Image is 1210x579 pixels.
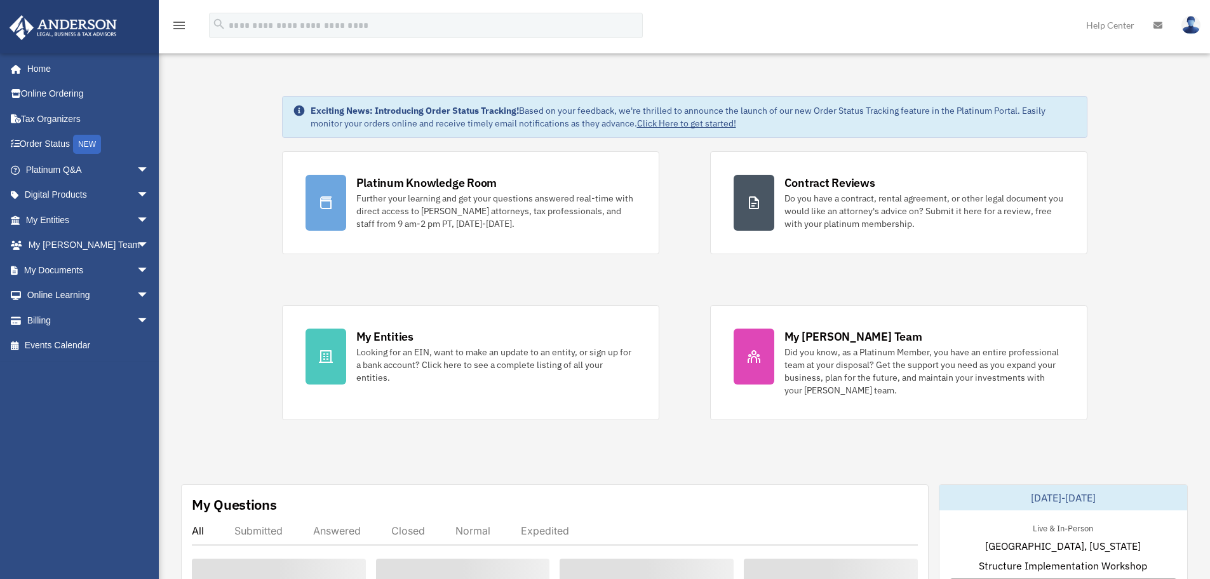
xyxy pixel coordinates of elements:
div: My Entities [356,329,413,344]
span: [GEOGRAPHIC_DATA], [US_STATE] [985,538,1141,554]
span: arrow_drop_down [137,233,162,259]
div: Platinum Knowledge Room [356,175,497,191]
a: Contract Reviews Do you have a contract, rental agreement, or other legal document you would like... [710,151,1087,254]
a: Click Here to get started! [637,118,736,129]
strong: Exciting News: Introducing Order Status Tracking! [311,105,519,116]
div: All [192,524,204,537]
div: [DATE]-[DATE] [939,485,1187,510]
div: My [PERSON_NAME] Team [784,329,922,344]
i: menu [171,18,187,33]
div: Looking for an EIN, want to make an update to an entity, or sign up for a bank account? Click her... [356,346,636,384]
span: arrow_drop_down [137,182,162,208]
a: My [PERSON_NAME] Team Did you know, as a Platinum Member, you have an entire professional team at... [710,305,1087,420]
div: Answered [313,524,361,537]
div: Based on your feedback, we're thrilled to announce the launch of our new Order Status Tracking fe... [311,104,1077,130]
a: Digital Productsarrow_drop_down [9,182,168,208]
a: My Entitiesarrow_drop_down [9,207,168,233]
img: User Pic [1181,16,1200,34]
div: Submitted [234,524,283,537]
div: NEW [73,135,101,154]
a: My Documentsarrow_drop_down [9,257,168,283]
a: My Entities Looking for an EIN, want to make an update to an entity, or sign up for a bank accoun... [282,305,659,420]
div: Live & In-Person [1023,521,1103,534]
a: My [PERSON_NAME] Teamarrow_drop_down [9,233,168,258]
a: menu [171,22,187,33]
span: arrow_drop_down [137,283,162,309]
div: Contract Reviews [784,175,875,191]
div: Further your learning and get your questions answered real-time with direct access to [PERSON_NAM... [356,192,636,230]
a: Home [9,56,162,81]
div: Closed [391,524,425,537]
a: Online Learningarrow_drop_down [9,283,168,308]
i: search [212,17,226,31]
div: Normal [455,524,490,537]
a: Tax Organizers [9,106,168,132]
span: arrow_drop_down [137,207,162,233]
div: My Questions [192,495,277,514]
span: Structure Implementation Workshop [979,558,1147,573]
div: Expedited [521,524,569,537]
a: Platinum Knowledge Room Further your learning and get your questions answered real-time with dire... [282,151,659,254]
div: Did you know, as a Platinum Member, you have an entire professional team at your disposal? Get th... [784,346,1064,397]
a: Platinum Q&Aarrow_drop_down [9,157,168,182]
a: Online Ordering [9,81,168,107]
a: Events Calendar [9,333,168,358]
span: arrow_drop_down [137,257,162,283]
a: Billingarrow_drop_down [9,308,168,333]
img: Anderson Advisors Platinum Portal [6,15,121,40]
span: arrow_drop_down [137,308,162,334]
div: Do you have a contract, rental agreement, or other legal document you would like an attorney's ad... [784,192,1064,230]
a: Order StatusNEW [9,132,168,158]
span: arrow_drop_down [137,157,162,183]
